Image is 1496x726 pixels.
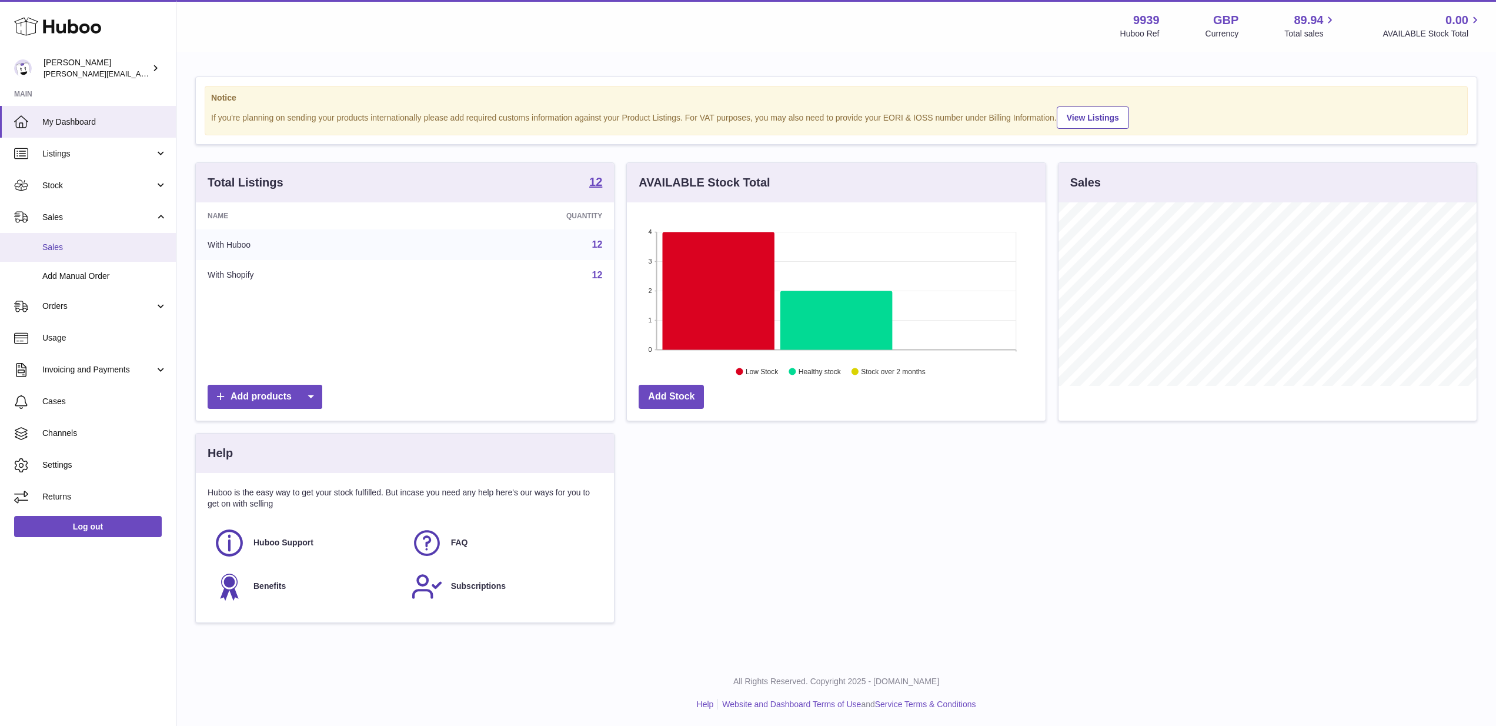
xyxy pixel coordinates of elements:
[649,258,652,265] text: 3
[186,676,1487,687] p: All Rights Reserved. Copyright 2025 - [DOMAIN_NAME]
[42,396,167,407] span: Cases
[1294,12,1323,28] span: 89.94
[253,581,286,592] span: Benefits
[589,176,602,188] strong: 12
[1213,12,1238,28] strong: GBP
[589,176,602,190] a: 12
[639,385,704,409] a: Add Stock
[196,202,422,229] th: Name
[649,287,652,294] text: 2
[42,364,155,375] span: Invoicing and Payments
[1120,28,1160,39] div: Huboo Ref
[875,700,976,709] a: Service Terms & Conditions
[208,385,322,409] a: Add products
[253,537,313,548] span: Huboo Support
[42,212,155,223] span: Sales
[1284,12,1337,39] a: 89.94 Total sales
[1284,28,1337,39] span: Total sales
[1057,106,1129,129] a: View Listings
[211,105,1461,129] div: If you're planning on sending your products internationally please add required customs informati...
[1445,12,1468,28] span: 0.00
[42,301,155,312] span: Orders
[208,445,233,461] h3: Help
[42,148,155,159] span: Listings
[592,270,603,280] a: 12
[42,459,167,471] span: Settings
[422,202,615,229] th: Quantity
[451,537,468,548] span: FAQ
[42,242,167,253] span: Sales
[208,487,602,509] p: Huboo is the easy way to get your stock fulfilled. But incase you need any help here's our ways f...
[451,581,506,592] span: Subscriptions
[196,260,422,291] td: With Shopify
[1070,175,1101,191] h3: Sales
[44,69,236,78] span: [PERSON_NAME][EMAIL_ADDRESS][DOMAIN_NAME]
[411,527,597,559] a: FAQ
[411,571,597,602] a: Subscriptions
[1383,28,1482,39] span: AVAILABLE Stock Total
[42,491,167,502] span: Returns
[649,317,652,324] text: 1
[42,180,155,191] span: Stock
[1383,12,1482,39] a: 0.00 AVAILABLE Stock Total
[42,332,167,344] span: Usage
[42,116,167,128] span: My Dashboard
[14,59,32,77] img: tommyhardy@hotmail.com
[196,229,422,260] td: With Huboo
[14,516,162,537] a: Log out
[697,700,714,709] a: Help
[861,368,926,376] text: Stock over 2 months
[42,428,167,439] span: Channels
[44,57,149,79] div: [PERSON_NAME]
[649,228,652,235] text: 4
[592,239,603,249] a: 12
[213,527,399,559] a: Huboo Support
[208,175,283,191] h3: Total Listings
[799,368,841,376] text: Healthy stock
[1206,28,1239,39] div: Currency
[42,271,167,282] span: Add Manual Order
[1133,12,1160,28] strong: 9939
[649,346,652,353] text: 0
[211,92,1461,104] strong: Notice
[722,700,861,709] a: Website and Dashboard Terms of Use
[746,368,779,376] text: Low Stock
[213,571,399,602] a: Benefits
[639,175,770,191] h3: AVAILABLE Stock Total
[718,699,976,710] li: and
